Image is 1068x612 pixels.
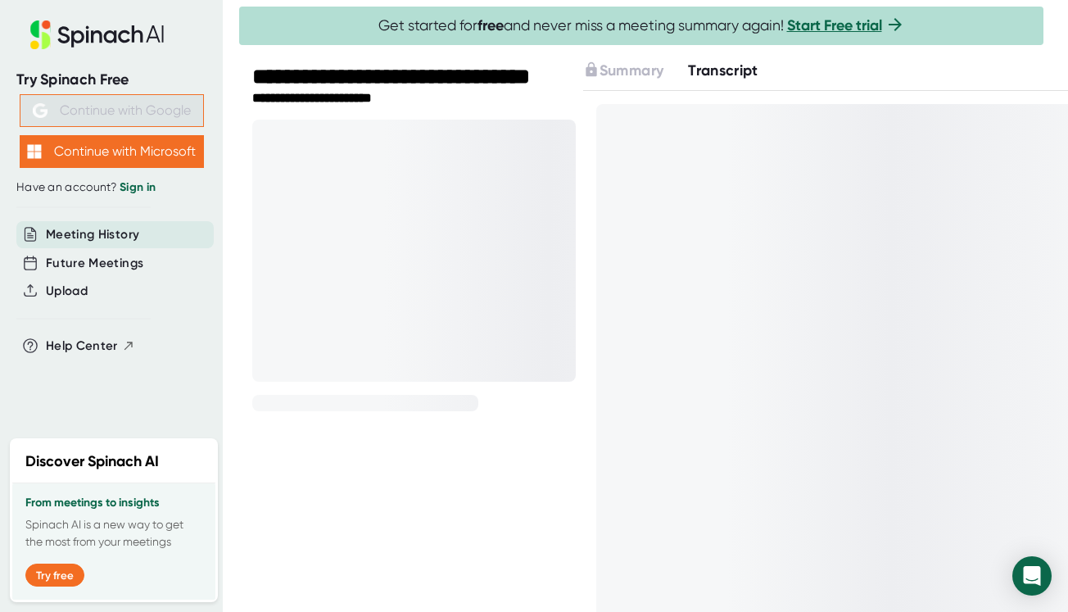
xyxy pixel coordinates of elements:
[20,94,204,127] button: Continue with Google
[600,61,663,79] span: Summary
[25,564,84,587] button: Try free
[20,135,204,168] button: Continue with Microsoft
[583,60,688,82] div: Upgrade to access
[46,337,118,356] span: Help Center
[477,16,504,34] b: free
[25,516,202,551] p: Spinach AI is a new way to get the most from your meetings
[46,254,143,273] button: Future Meetings
[16,180,206,195] div: Have an account?
[25,451,159,473] h2: Discover Spinach AI
[120,180,156,194] a: Sign in
[378,16,905,35] span: Get started for and never miss a meeting summary again!
[46,225,139,244] button: Meeting History
[1012,556,1052,596] div: Open Intercom Messenger
[33,103,48,118] img: Aehbyd4JwY73AAAAAElFTkSuQmCC
[787,16,882,34] a: Start Free trial
[16,70,206,89] div: Try Spinach Free
[46,337,135,356] button: Help Center
[688,61,758,79] span: Transcript
[46,282,88,301] button: Upload
[583,60,663,82] button: Summary
[688,60,758,82] button: Transcript
[25,496,202,510] h3: From meetings to insights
